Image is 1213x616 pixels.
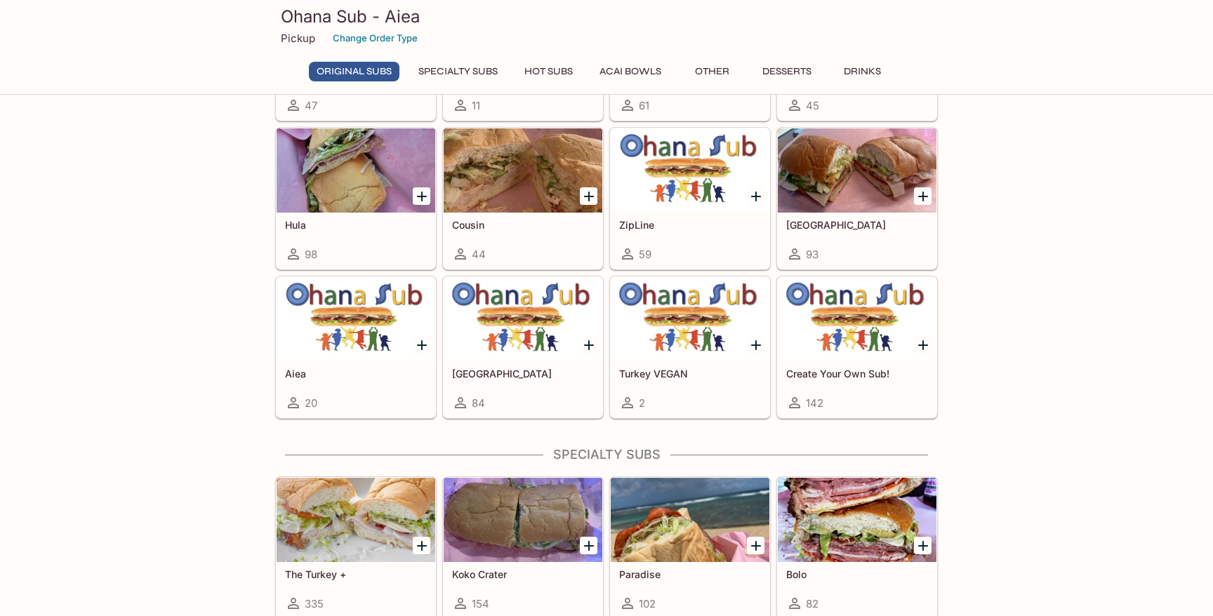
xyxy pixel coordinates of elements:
button: Add Aiea [413,336,430,354]
div: Turkey [444,277,602,361]
h5: [GEOGRAPHIC_DATA] [786,219,928,231]
button: Add Hula [413,187,430,205]
button: Other [680,62,743,81]
div: ZipLine [611,128,769,213]
span: 61 [639,99,649,112]
div: Create Your Own Sub! [778,277,936,361]
button: Drinks [830,62,894,81]
span: 93 [806,248,818,261]
span: 102 [639,597,656,610]
button: Add Turkey [580,336,597,354]
a: Create Your Own Sub!142 [777,276,937,418]
button: Specialty Subs [411,62,505,81]
span: 20 [305,396,317,410]
span: 335 [305,597,324,610]
button: Add Koko Crater [580,537,597,554]
h5: Cousin [452,219,594,231]
h5: Aiea [285,368,427,380]
div: Paradise [611,478,769,562]
div: Hula [277,128,435,213]
button: Desserts [755,62,819,81]
h5: Create Your Own Sub! [786,368,928,380]
div: Bolo [778,478,936,562]
span: 2 [639,396,645,410]
a: [GEOGRAPHIC_DATA]93 [777,128,937,269]
h5: Hula [285,219,427,231]
button: Add The Turkey + [413,537,430,554]
span: 84 [472,396,485,410]
div: The Turkey + [277,478,435,562]
h4: Specialty Subs [275,447,938,462]
div: Manoa Falls [778,128,936,213]
div: Koko Crater [444,478,602,562]
a: Turkey VEGAN2 [610,276,770,418]
button: Original Subs [309,62,399,81]
h3: Ohana Sub - Aiea [281,6,932,27]
h5: ZipLine [619,219,761,231]
p: Pickup [281,32,315,45]
span: 47 [305,99,317,112]
span: 82 [806,597,818,610]
a: ZipLine59 [610,128,770,269]
button: Add Create Your Own Sub! [914,336,932,354]
span: 11 [472,99,480,112]
button: Acai Bowls [592,62,669,81]
span: 45 [806,99,819,112]
button: Hot Subs [517,62,581,81]
span: 142 [806,396,823,410]
span: 154 [472,597,489,610]
a: Aiea20 [276,276,436,418]
span: 98 [305,248,317,261]
button: Add Bolo [914,537,932,554]
button: Add Turkey VEGAN [747,336,764,354]
div: Aiea [277,277,435,361]
button: Add Paradise [747,537,764,554]
div: Turkey VEGAN [611,277,769,361]
button: Add Cousin [580,187,597,205]
span: 59 [639,248,651,261]
span: 44 [472,248,486,261]
h5: Bolo [786,568,928,580]
button: Add Manoa Falls [914,187,932,205]
h5: Koko Crater [452,568,594,580]
a: Hula98 [276,128,436,269]
button: Change Order Type [326,27,424,49]
h5: The Turkey + [285,568,427,580]
h5: [GEOGRAPHIC_DATA] [452,368,594,380]
h5: Paradise [619,568,761,580]
a: [GEOGRAPHIC_DATA]84 [443,276,603,418]
button: Add ZipLine [747,187,764,205]
div: Cousin [444,128,602,213]
h5: Turkey VEGAN [619,368,761,380]
a: Cousin44 [443,128,603,269]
